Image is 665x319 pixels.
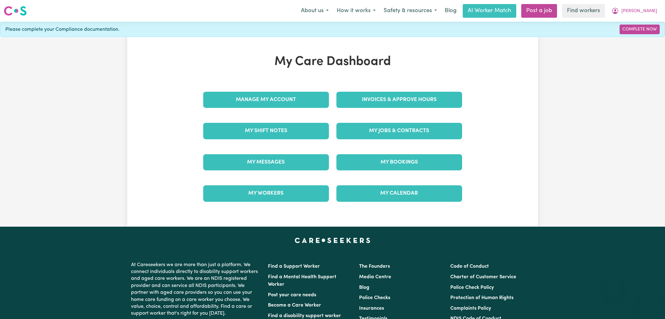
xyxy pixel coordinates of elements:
span: [PERSON_NAME] [621,8,657,15]
a: Media Centre [359,275,391,280]
button: About us [297,4,333,17]
a: My Workers [203,185,329,201]
a: Protection of Human Rights [450,295,513,300]
a: Post your care needs [268,293,316,298]
a: Find workers [562,4,605,18]
a: Careseekers logo [4,4,27,18]
a: Manage My Account [203,92,329,108]
a: Charter of Customer Service [450,275,516,280]
a: Become a Care Worker [268,303,321,308]
a: Invoices & Approve Hours [336,92,462,108]
a: Blog [441,4,460,18]
a: Find a disability support worker [268,313,341,318]
a: My Messages [203,154,329,170]
a: Find a Mental Health Support Worker [268,275,336,287]
a: My Bookings [336,154,462,170]
a: Code of Conduct [450,264,489,269]
span: Please complete your Compliance documentation. [5,26,119,33]
a: My Calendar [336,185,462,201]
a: Police Checks [359,295,390,300]
iframe: Button to launch messaging window [640,294,660,314]
a: Blog [359,285,369,290]
a: My Jobs & Contracts [336,123,462,139]
a: Complete Now [620,25,660,34]
iframe: Close message [607,279,619,292]
h1: My Care Dashboard [199,54,466,69]
a: Complaints Policy [450,306,491,311]
a: The Founders [359,264,390,269]
button: How it works [333,4,380,17]
a: My Shift Notes [203,123,329,139]
a: Find a Support Worker [268,264,320,269]
a: Insurances [359,306,384,311]
a: AI Worker Match [463,4,516,18]
a: Post a job [521,4,557,18]
button: Safety & resources [380,4,441,17]
img: Careseekers logo [4,5,27,16]
button: My Account [607,4,661,17]
a: Careseekers home page [295,238,370,243]
a: Police Check Policy [450,285,494,290]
